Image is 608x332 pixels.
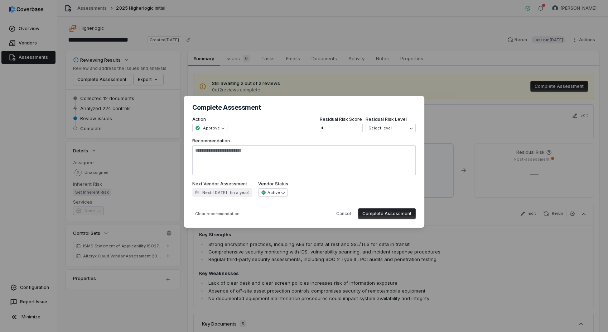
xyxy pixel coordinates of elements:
label: Next Vendor Assessment [192,181,252,187]
button: Clear recommendation [192,209,242,218]
label: Action [192,117,227,122]
textarea: Recommendation [192,145,416,175]
button: Next: [DATE](in a year) [192,188,252,197]
label: Recommendation [192,138,416,175]
h2: Complete Assessment [192,104,416,111]
button: Cancel [332,208,355,219]
label: Residual Risk Score [320,117,363,122]
span: Next: [DATE] [202,190,227,195]
label: Vendor Status [258,181,288,187]
label: Residual Risk Level [366,117,416,122]
button: Complete Assessment [358,208,416,219]
span: ( in a year ) [230,190,250,195]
